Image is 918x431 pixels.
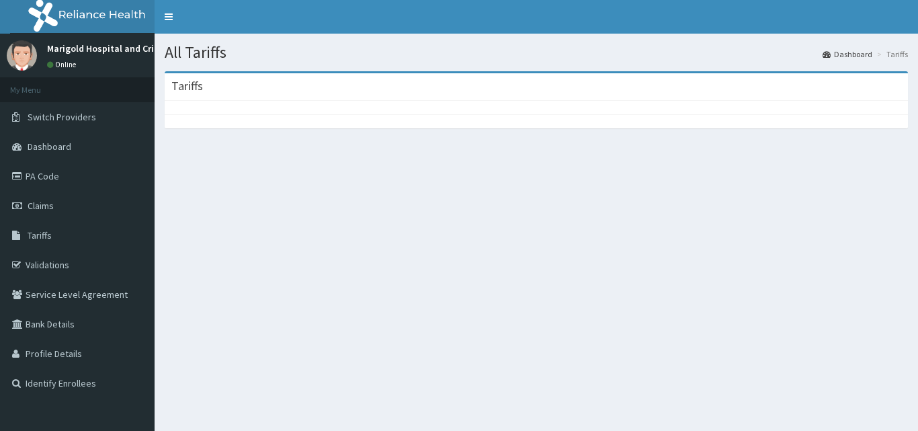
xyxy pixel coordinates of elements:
[823,48,872,60] a: Dashboard
[28,229,52,241] span: Tariffs
[47,60,79,69] a: Online
[171,80,203,92] h3: Tariffs
[28,200,54,212] span: Claims
[165,44,908,61] h1: All Tariffs
[7,40,37,71] img: User Image
[28,141,71,153] span: Dashboard
[874,48,908,60] li: Tariffs
[28,111,96,123] span: Switch Providers
[47,44,224,53] p: Marigold Hospital and Critical Care Centre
